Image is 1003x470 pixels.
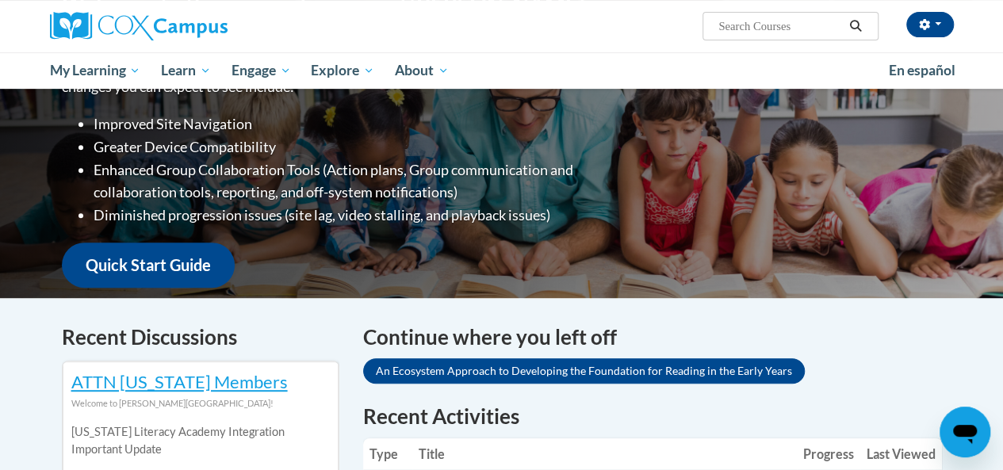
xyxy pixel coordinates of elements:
[94,136,637,159] li: Greater Device Compatibility
[38,52,966,89] div: Main menu
[363,358,805,384] a: An Ecosystem Approach to Developing the Foundation for Reading in the Early Years
[395,61,449,80] span: About
[71,371,288,392] a: ATTN [US_STATE] Members
[860,438,942,470] th: Last Viewed
[49,61,140,80] span: My Learning
[62,322,339,353] h4: Recent Discussions
[844,17,867,36] button: Search
[848,21,863,32] i: 
[940,407,990,457] iframe: Button to launch messaging window
[311,61,374,80] span: Explore
[797,438,860,470] th: Progress
[385,52,459,89] a: About
[151,52,221,89] a: Learn
[71,395,330,412] div: Welcome to [PERSON_NAME][GEOGRAPHIC_DATA]!
[301,52,385,89] a: Explore
[94,204,637,227] li: Diminished progression issues (site lag, video stalling, and playback issues)
[62,243,235,288] a: Quick Start Guide
[889,62,955,78] span: En español
[161,61,211,80] span: Learn
[363,402,942,430] h1: Recent Activities
[412,438,797,470] th: Title
[906,12,954,37] button: Account Settings
[50,12,228,40] img: Cox Campus
[717,17,844,36] input: Search Courses
[40,52,151,89] a: My Learning
[50,12,335,40] a: Cox Campus
[879,54,966,87] a: En español
[363,322,942,353] h4: Continue where you left off
[71,423,330,458] p: [US_STATE] Literacy Academy Integration Important Update
[232,61,291,80] span: Engage
[221,52,301,89] a: Engage
[94,159,637,204] li: Enhanced Group Collaboration Tools (Action plans, Group communication and collaboration tools, re...
[94,113,637,136] li: Improved Site Navigation
[363,438,412,470] th: Type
